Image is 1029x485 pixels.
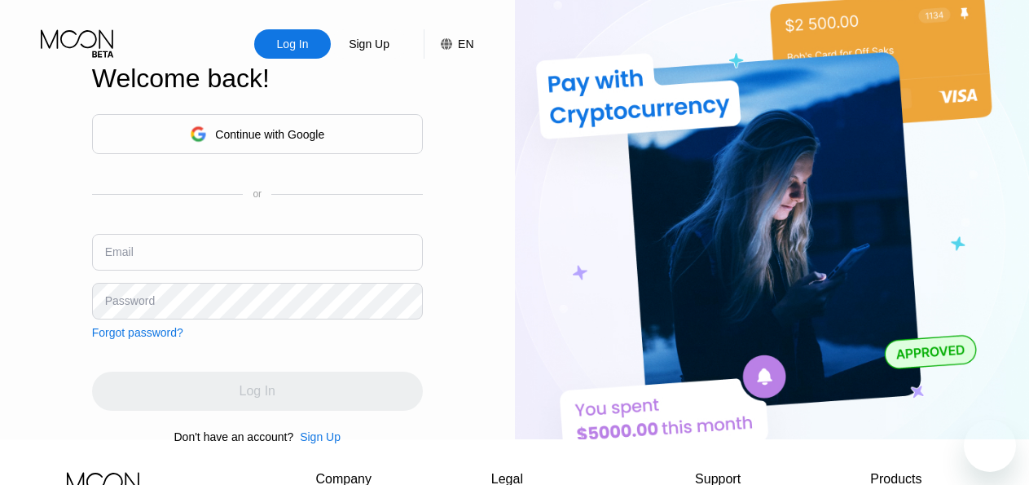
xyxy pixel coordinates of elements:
div: Email [105,245,134,258]
div: Sign Up [293,430,341,443]
div: Forgot password? [92,326,183,339]
div: Sign Up [331,29,407,59]
div: Log In [254,29,331,59]
div: Sign Up [347,36,391,52]
div: Password [105,294,155,307]
div: Welcome back! [92,64,423,94]
div: Sign Up [300,430,341,443]
div: or [253,188,262,200]
iframe: Button to launch messaging window [964,420,1016,472]
div: Don't have an account? [174,430,294,443]
div: Continue with Google [215,128,324,141]
div: EN [458,37,473,51]
div: Continue with Google [92,114,423,154]
div: Log In [275,36,310,52]
div: EN [424,29,473,59]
